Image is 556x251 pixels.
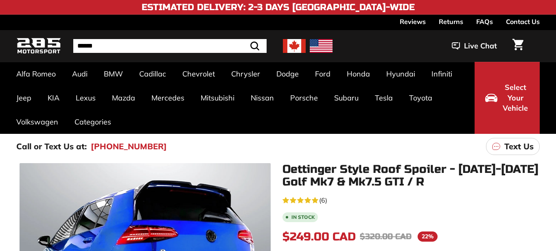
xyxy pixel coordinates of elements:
[504,140,534,153] p: Text Us
[142,2,415,12] h4: Estimated Delivery: 2-3 Days [GEOGRAPHIC_DATA]-Wide
[68,86,104,110] a: Lexus
[319,195,327,205] span: (6)
[476,15,493,28] a: FAQs
[131,62,174,86] a: Cadillac
[418,231,438,242] span: 22%
[8,110,66,134] a: Volkswagen
[291,215,315,220] b: In stock
[8,86,39,110] a: Jeep
[104,86,143,110] a: Mazda
[39,86,68,110] a: KIA
[64,62,96,86] a: Audi
[143,86,193,110] a: Mercedes
[486,138,540,155] a: Text Us
[378,62,423,86] a: Hyundai
[96,62,131,86] a: BMW
[66,110,119,134] a: Categories
[439,15,463,28] a: Returns
[223,62,268,86] a: Chrysler
[401,86,440,110] a: Toyota
[339,62,378,86] a: Honda
[174,62,223,86] a: Chevrolet
[475,62,540,134] button: Select Your Vehicle
[400,15,426,28] a: Reviews
[326,86,367,110] a: Subaru
[501,82,529,113] span: Select Your Vehicle
[268,62,307,86] a: Dodge
[506,15,540,28] a: Contact Us
[464,41,497,51] span: Live Chat
[367,86,401,110] a: Tesla
[360,231,412,242] span: $320.00 CAD
[16,140,87,153] p: Call or Text Us at:
[282,230,356,244] span: $249.00 CAD
[243,86,282,110] a: Nissan
[282,86,326,110] a: Porsche
[423,62,460,86] a: Infiniti
[8,62,64,86] a: Alfa Romeo
[508,32,528,60] a: Cart
[307,62,339,86] a: Ford
[441,36,508,56] button: Live Chat
[282,163,540,188] h1: Oettinger Style Roof Spoiler - [DATE]-[DATE] Golf Mk7 & Mk7.5 GTI / R
[193,86,243,110] a: Mitsubishi
[73,39,267,53] input: Search
[16,37,61,56] img: Logo_285_Motorsport_areodynamics_components
[282,194,540,205] a: 4.7 rating (6 votes)
[91,140,167,153] a: [PHONE_NUMBER]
